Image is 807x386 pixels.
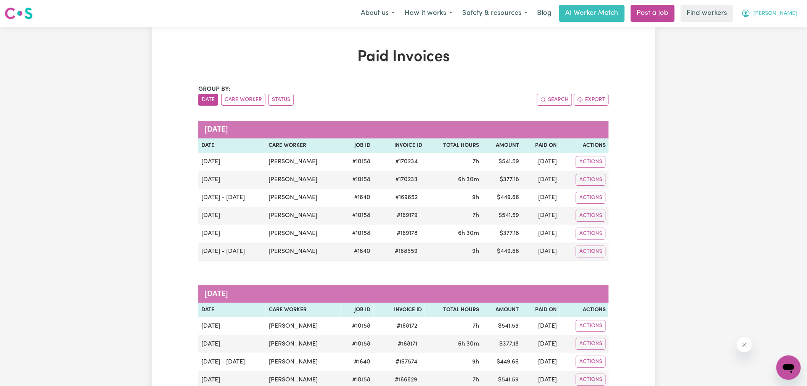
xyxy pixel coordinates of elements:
span: 7 hours [473,377,479,383]
td: $ 541.59 [482,153,522,171]
td: [DATE] [522,171,560,189]
td: [DATE] [522,189,560,207]
button: Actions [576,228,606,240]
button: Actions [576,246,606,257]
td: [PERSON_NAME] [266,353,341,371]
button: How it works [400,5,457,21]
td: $ 377.18 [482,171,522,189]
th: Job ID [340,138,373,153]
td: $ 449.66 [482,353,522,371]
span: # 168559 [390,247,422,256]
td: # 1640 [340,243,373,261]
th: Paid On [522,138,560,153]
span: 9 hours [472,248,479,254]
th: Care Worker [266,138,341,153]
td: # 10158 [340,207,373,225]
button: Actions [576,320,606,332]
button: Safety & resources [457,5,532,21]
iframe: Close message [737,337,752,352]
span: 7 hours [473,323,479,329]
th: Paid On [522,303,560,317]
span: 6 hours 30 minutes [458,177,479,183]
td: # 1640 [340,189,373,207]
span: # 170234 [391,157,422,166]
th: Job ID [341,303,374,317]
span: # 168171 [393,339,422,349]
td: [PERSON_NAME] [266,317,341,335]
span: # 167574 [391,357,422,367]
th: Care Worker [266,303,341,317]
td: [PERSON_NAME] [266,335,341,353]
th: Date [198,138,266,153]
td: # 1640 [341,353,374,371]
td: [DATE] [522,243,560,261]
span: # 168172 [392,322,422,331]
td: # 10158 [341,317,374,335]
button: Actions [576,374,606,386]
span: [PERSON_NAME] [754,10,797,18]
button: Export [574,94,609,106]
span: 9 hours [472,195,479,201]
td: [DATE] [198,153,266,171]
th: Invoice ID [374,303,425,317]
caption: [DATE] [198,121,609,138]
span: Need any help? [5,5,46,11]
th: Invoice ID [373,138,425,153]
td: [DATE] [198,335,266,353]
td: [DATE] [522,353,560,371]
td: [DATE] [522,335,560,353]
td: [PERSON_NAME] [266,225,341,243]
button: Actions [576,174,606,186]
td: $ 377.18 [482,335,522,353]
a: Careseekers logo [5,5,33,22]
td: # 10158 [340,171,373,189]
td: [DATE] [522,153,560,171]
a: Blog [532,5,556,22]
td: [DATE] [198,171,266,189]
td: # 10158 [340,153,373,171]
button: About us [356,5,400,21]
td: # 10158 [340,225,373,243]
td: $ 449.66 [482,243,522,261]
button: My Account [736,5,802,21]
td: $ 541.59 [482,207,522,225]
button: Actions [576,210,606,222]
button: Actions [576,356,606,368]
span: # 166629 [390,375,422,384]
td: [PERSON_NAME] [266,207,341,225]
button: Search [537,94,572,106]
a: Find workers [681,5,733,22]
td: [DATE] [198,225,266,243]
td: $ 377.18 [482,225,522,243]
td: [PERSON_NAME] [266,171,341,189]
th: Actions [560,303,609,317]
span: 7 hours [473,159,479,165]
span: 6 hours 30 minutes [458,230,479,236]
button: sort invoices by paid status [268,94,294,106]
a: Post a job [631,5,675,22]
button: sort invoices by care worker [221,94,265,106]
td: [DATE] [522,317,560,335]
td: [PERSON_NAME] [266,189,341,207]
th: Total Hours [425,303,482,317]
a: AI Worker Match [559,5,625,22]
th: Date [198,303,266,317]
td: [DATE] [198,317,266,335]
span: # 170233 [391,175,422,184]
td: # 10158 [341,335,374,353]
caption: [DATE] [198,285,609,303]
td: [PERSON_NAME] [266,243,341,261]
h1: Paid Invoices [198,48,609,66]
td: $ 541.59 [482,317,522,335]
td: [DATE] - [DATE] [198,189,266,207]
button: Actions [576,192,606,204]
th: Actions [560,138,609,153]
td: $ 449.66 [482,189,522,207]
td: [DATE] [198,207,266,225]
button: Actions [576,156,606,168]
iframe: Button to launch messaging window [776,355,801,380]
span: 9 hours [472,359,479,365]
span: 6 hours 30 minutes [458,341,479,347]
th: Total Hours [425,138,482,153]
span: # 169652 [391,193,422,202]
